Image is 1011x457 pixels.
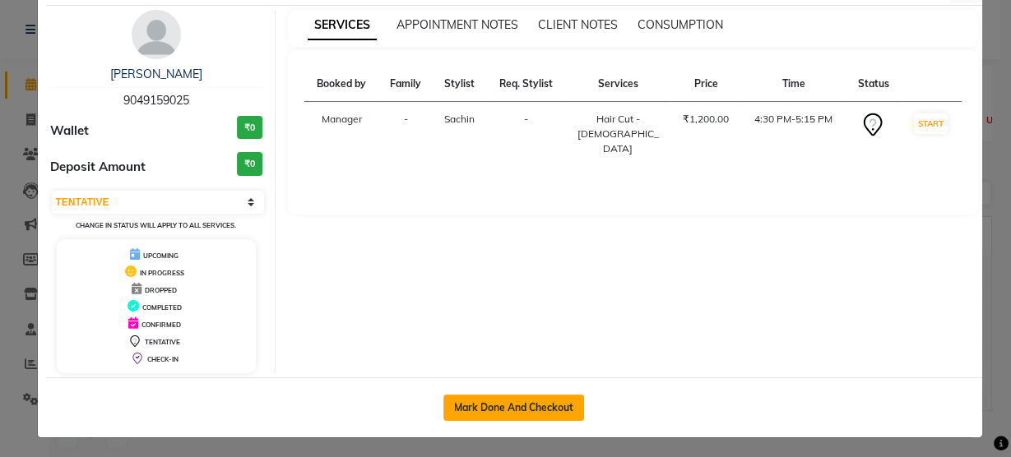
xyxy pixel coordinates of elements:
h3: ₹0 [237,152,262,176]
div: Hair Cut - [DEMOGRAPHIC_DATA] [575,112,661,156]
span: IN PROGRESS [140,269,184,277]
th: Status [846,67,900,102]
span: 9049159025 [123,93,189,108]
th: Services [565,67,670,102]
td: - [487,102,565,167]
span: Wallet [50,122,89,141]
span: SERVICES [308,11,377,40]
td: 4:30 PM-5:15 PM [741,102,846,167]
button: Mark Done And Checkout [443,395,584,421]
span: DROPPED [145,286,177,294]
th: Family [378,67,433,102]
small: Change in status will apply to all services. [76,221,236,229]
th: Time [741,67,846,102]
td: Manager [304,102,378,167]
img: avatar [132,10,181,59]
th: Booked by [304,67,378,102]
a: [PERSON_NAME] [110,67,202,81]
span: CLIENT NOTES [538,17,618,32]
th: Req. Stylist [487,67,565,102]
span: APPOINTMENT NOTES [397,17,518,32]
span: UPCOMING [143,252,179,260]
h3: ₹0 [237,116,262,140]
span: TENTATIVE [145,338,180,346]
span: CONFIRMED [141,321,181,329]
button: START [914,113,948,134]
td: - [378,102,433,167]
span: Sachin [444,113,475,125]
span: CONSUMPTION [638,17,723,32]
div: ₹1,200.00 [680,112,731,127]
th: Price [670,67,741,102]
span: COMPLETED [142,303,182,312]
span: Deposit Amount [50,158,146,177]
th: Stylist [433,67,486,102]
span: CHECK-IN [147,355,179,363]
